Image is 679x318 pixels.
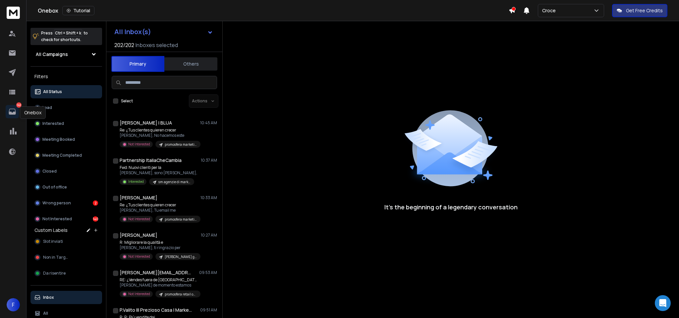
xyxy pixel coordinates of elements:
[34,227,68,234] h3: Custom Labels
[42,105,52,110] p: Lead
[201,233,217,238] p: 10:27 AM
[30,235,102,248] button: Slot inviati
[120,208,199,213] p: [PERSON_NAME], Tu email me
[43,239,63,244] span: Slot inviati
[120,133,199,138] p: [PERSON_NAME], No hacemos este
[42,169,57,174] p: Closed
[612,4,667,17] button: Get Free Credits
[165,292,197,297] p: promosfera retail ottobre
[43,89,62,94] p: All Status
[54,29,82,37] span: Ctrl + Shift + k
[164,57,217,71] button: Others
[120,307,193,313] h1: P.Valito III Prezioso Casa I Marketing
[30,212,102,226] button: Not Interested140
[30,196,102,210] button: Wrong person2
[7,298,20,311] button: F
[120,240,199,245] p: R: Migliorare la qualità e
[30,85,102,98] button: All Status
[626,7,663,14] p: Get Free Credits
[120,202,199,208] p: Re: ¿Tus clientes quieren crecer
[30,48,102,61] button: All Campaigns
[201,158,217,163] p: 10:37 AM
[93,216,98,222] div: 140
[30,72,102,81] h3: Filters
[16,102,22,108] p: 142
[128,179,144,184] p: Interested
[30,117,102,130] button: Interested
[41,30,88,43] p: Press to check for shortcuts.
[30,291,102,304] button: Inbox
[42,121,64,126] p: Interested
[38,6,509,15] div: Onebox
[30,165,102,178] button: Closed
[120,283,199,288] p: [PERSON_NAME] de momento estamos
[199,270,217,275] p: 09:53 AM
[128,291,150,296] p: Not Interested
[62,6,94,15] button: Tutorial
[30,267,102,280] button: Da risentire
[655,295,671,311] div: Open Intercom Messenger
[120,170,197,176] p: [PERSON_NAME], sono [PERSON_NAME],
[30,251,102,264] button: Non in Target
[30,149,102,162] button: Meeting Completed
[200,307,217,313] p: 09:51 AM
[43,311,48,316] p: All
[43,271,66,276] span: Da risentire
[120,269,193,276] h1: [PERSON_NAME][EMAIL_ADDRESS][DOMAIN_NAME]
[42,185,67,190] p: Out of office
[93,200,98,206] div: 2
[42,216,72,222] p: Not Interested
[128,142,150,147] p: Not Interested
[120,277,199,283] p: RE: ¿Vendes fuera de [GEOGRAPHIC_DATA]?
[43,255,70,260] span: Non in Target
[114,41,134,49] span: 202 / 202
[109,25,218,38] button: All Inbox(s)
[120,157,182,164] h1: Partnership ItaliaCheCambia
[120,120,172,126] h1: [PERSON_NAME] I BLUA
[120,165,197,170] p: Fwd: Nuovi clienti per la
[121,98,133,104] label: Select
[6,105,19,118] a: 142
[42,200,71,206] p: Wrong person
[42,137,75,142] p: Meeting Booked
[200,195,217,200] p: 10:33 AM
[165,217,197,222] p: promosfera marketing
[120,194,157,201] h1: [PERSON_NAME]
[111,56,164,72] button: Primary
[36,51,68,58] h1: All Campaigns
[136,41,178,49] h3: Inboxes selected
[30,133,102,146] button: Meeting Booked
[120,232,157,238] h1: [PERSON_NAME]
[30,101,102,114] button: Lead
[158,180,190,185] p: sm agenzie di marketing
[542,7,558,14] p: Croce
[120,128,199,133] p: Re: ¿Tus clientes quieren crecer
[128,217,150,222] p: Not Interested
[43,295,54,300] p: Inbox
[30,181,102,194] button: Out of office
[200,120,217,126] p: 10:45 AM
[165,254,197,259] p: [PERSON_NAME] gesi - ottobre
[165,142,197,147] p: promosfera marketing
[384,202,518,212] p: It’s the beginning of a legendary conversation
[20,106,46,119] div: Onebox
[42,153,82,158] p: Meeting Completed
[114,28,151,35] h1: All Inbox(s)
[128,254,150,259] p: Not Interested
[120,245,199,250] p: [PERSON_NAME], ti ringrazio per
